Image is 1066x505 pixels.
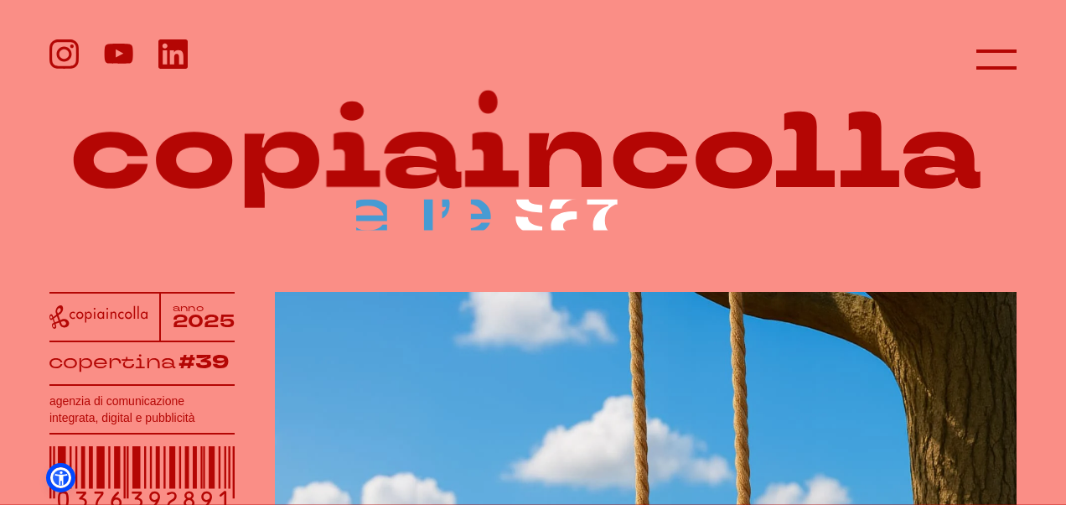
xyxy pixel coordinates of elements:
[49,349,179,374] tspan: copertina
[173,310,235,334] tspan: 2025
[182,348,234,376] tspan: #39
[49,393,235,426] h1: agenzia di comunicazione integrata, digital e pubblicità
[50,467,71,488] a: Open Accessibility Menu
[173,301,204,315] tspan: anno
